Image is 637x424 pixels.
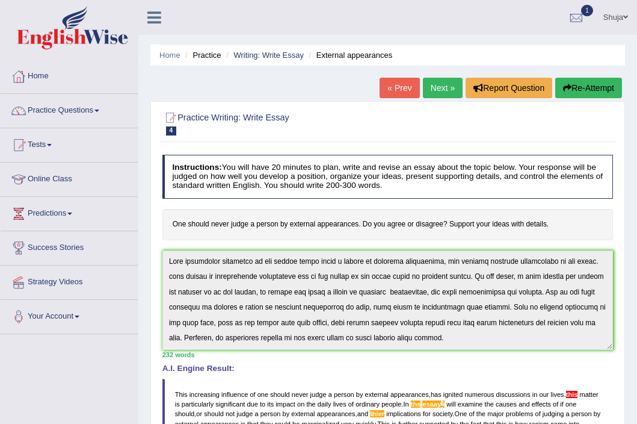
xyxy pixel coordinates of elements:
h4: A.I. Engine Result: [162,364,614,373]
span: particularly [182,401,214,408]
span: matter [579,391,598,398]
span: of [535,410,541,417]
h2: Practice Writing: Write Essay [162,110,442,136]
span: the [485,401,494,408]
a: « Prev [380,78,419,98]
span: by [594,410,601,417]
span: should [175,410,195,417]
span: should [270,391,290,398]
span: daily [318,401,331,408]
span: Possible spelling mistake found. (did you mean: essay) [422,401,441,408]
span: major [487,410,504,417]
a: Strategy Videos [1,266,138,296]
span: 4 [166,126,177,136]
a: Practice Questions [1,94,138,124]
span: a [254,410,258,417]
span: lives [551,391,564,398]
a: Home [159,51,180,60]
span: problems [506,410,533,417]
span: person [334,391,354,398]
span: ignited [443,391,463,398]
span: and [357,410,368,417]
span: person [571,410,592,417]
b: Instructions: [172,163,221,172]
a: Online Class [1,163,138,193]
span: impact [275,401,295,408]
span: and [519,401,529,408]
span: significant [215,401,245,408]
span: not [226,410,235,417]
span: of [553,401,558,408]
span: One [455,410,467,417]
span: appearances [390,391,429,398]
h4: You will have 20 minutes to plan, write and revise an essay about the topic below. Your response ... [162,155,614,198]
span: by [356,391,363,398]
li: Practice [182,49,221,61]
span: discussions [496,391,531,398]
span: is [175,401,180,408]
span: due [247,401,257,408]
span: a [328,391,332,398]
span: a [566,410,570,417]
span: Possible typo: you repeated a whitespace (did you mean: ) [315,410,317,417]
div: 232 words [162,350,614,360]
span: judge [236,410,253,417]
span: its [267,401,274,408]
span: Possible spelling mistake found. (did you mean: THS) [411,401,421,408]
span: This [175,391,188,398]
a: Predictions [1,197,138,227]
a: Success Stories [1,231,138,261]
span: ordinary [355,401,380,408]
h4: One should never judge a person by external appearances. Do you agree or disagree? Support your i... [162,209,614,240]
span: will [446,401,455,408]
a: Your Account [1,300,138,330]
button: Re-Attempt [555,78,622,98]
span: or [196,410,202,417]
span: causes [496,401,517,408]
span: of [469,410,475,417]
span: effects [532,401,551,408]
span: judging [543,410,564,417]
span: judge [310,391,327,398]
span: external [291,410,315,417]
span: This sentence does not start with an uppercase letter. (did you mean: This) [566,391,578,398]
span: in [532,391,538,398]
a: Next » [423,78,463,98]
span: numerous [464,391,494,398]
a: Home [1,60,138,90]
span: should [204,410,224,417]
span: the [476,410,485,417]
li: External appearances [306,49,393,61]
span: lives [333,401,346,408]
span: our [539,391,549,398]
span: appearances [317,410,355,417]
span: increasing [189,391,220,398]
span: The personal pronoun “I” should be uppercase. (did you mean: I) [443,401,445,408]
span: if [560,401,564,408]
button: Report Question [466,78,552,98]
span: of [250,391,255,398]
span: one [565,401,576,408]
span: 1 [581,5,593,16]
span: implications [386,410,421,417]
span: examine [458,401,483,408]
span: has [431,391,442,398]
span: the [306,401,315,408]
span: on [297,401,304,408]
span: external [365,391,389,398]
span: Possible spelling mistake found. (did you mean: their) [370,410,384,417]
a: Writing: Write Essay [233,51,304,60]
span: of [348,401,354,408]
span: person [260,410,281,417]
span: never [292,391,309,398]
span: In [403,401,408,408]
span: by [283,410,290,417]
a: Tests [1,128,138,158]
span: for [423,410,431,417]
span: to [260,401,265,408]
span: one [257,391,268,398]
span: society [432,410,453,417]
span: influence [221,391,248,398]
span: people [381,401,401,408]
